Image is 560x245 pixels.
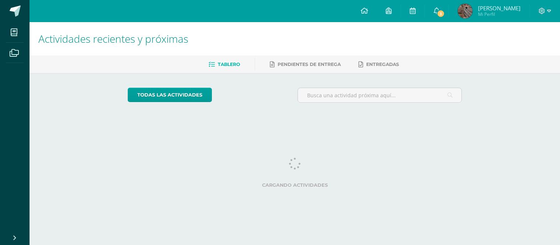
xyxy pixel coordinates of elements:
[278,62,341,67] span: Pendientes de entrega
[218,62,240,67] span: Tablero
[209,59,240,70] a: Tablero
[298,88,461,102] input: Busca una actividad próxima aquí...
[270,59,341,70] a: Pendientes de entrega
[128,88,212,102] a: todas las Actividades
[358,59,399,70] a: Entregadas
[458,4,473,18] img: 31939a3c825507503baf5dccd1318a21.png
[128,182,462,188] label: Cargando actividades
[437,10,445,18] span: 3
[366,62,399,67] span: Entregadas
[38,32,188,46] span: Actividades recientes y próximas
[478,11,521,17] span: Mi Perfil
[478,4,521,12] span: [PERSON_NAME]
